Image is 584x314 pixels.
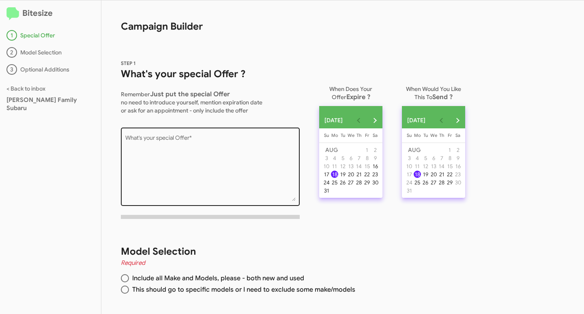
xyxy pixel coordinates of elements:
button: August 26, 2025 [339,178,347,186]
span: Mo [331,132,338,138]
div: 20 [430,171,437,178]
div: 17 [323,171,330,178]
button: August 7, 2025 [438,154,446,162]
td: AUG [322,146,363,154]
button: August 26, 2025 [421,178,429,186]
span: Tu [341,132,345,138]
button: August 17, 2025 [322,170,331,178]
button: August 27, 2025 [347,178,355,186]
button: Choose month and year [401,112,434,128]
p: Remember no need to introduce yourself, mention expiration date or ask for an appointment - only ... [121,87,300,115]
button: August 29, 2025 [363,178,371,186]
button: August 19, 2025 [339,170,347,178]
button: August 1, 2025 [363,146,371,154]
button: August 7, 2025 [355,154,363,162]
img: logo-minimal.svg [6,7,19,20]
a: < Back to inbox [6,85,45,92]
button: August 12, 2025 [421,162,429,170]
button: August 28, 2025 [438,178,446,186]
div: 3 [406,154,413,162]
button: August 24, 2025 [405,178,413,186]
span: This should go to specific models or I need to exclude some make/models [129,286,355,294]
div: Optional Additions [6,64,94,75]
div: 22 [446,171,453,178]
button: August 2, 2025 [371,146,379,154]
div: 8 [446,154,453,162]
div: 11 [331,162,338,170]
h1: What's your special Offer ? [121,67,300,80]
button: Choose month and year [319,112,351,128]
div: 23 [454,171,462,178]
div: 6 [347,154,354,162]
button: August 14, 2025 [438,162,446,170]
button: August 21, 2025 [355,170,363,178]
div: 31 [323,187,330,194]
div: 3 [6,64,17,75]
div: 16 [371,162,379,170]
h1: Campaign Builder [101,0,479,33]
button: August 23, 2025 [454,170,462,178]
div: 6 [430,154,437,162]
button: August 12, 2025 [339,162,347,170]
span: Send ? [432,93,453,101]
button: August 10, 2025 [405,162,413,170]
div: 1 [363,146,371,154]
div: 1 [446,146,453,154]
div: 12 [422,162,429,170]
button: August 9, 2025 [454,154,462,162]
button: August 1, 2025 [446,146,454,154]
button: August 13, 2025 [429,162,438,170]
button: August 8, 2025 [363,154,371,162]
span: We [430,132,437,138]
span: STEP 1 [121,60,136,66]
div: Special Offer [6,30,94,41]
span: Sa [455,132,460,138]
div: 12 [339,162,346,170]
div: 29 [446,179,453,186]
div: 30 [371,179,379,186]
div: 18 [414,171,421,178]
button: August 31, 2025 [322,186,331,195]
div: 18 [331,171,338,178]
button: August 11, 2025 [413,162,421,170]
div: 17 [406,171,413,178]
button: August 3, 2025 [322,154,331,162]
button: August 4, 2025 [331,154,339,162]
div: 21 [438,171,445,178]
button: August 18, 2025 [413,170,421,178]
div: 21 [355,171,363,178]
h2: Bitesize [6,7,94,20]
div: 20 [347,171,354,178]
div: 24 [323,179,330,186]
span: Expire ? [346,93,370,101]
span: Fr [448,132,452,138]
button: August 28, 2025 [355,178,363,186]
div: 13 [347,162,354,170]
div: 5 [422,154,429,162]
div: 27 [347,179,354,186]
div: 3 [323,154,330,162]
div: 2 [6,47,17,58]
div: Model Selection [6,47,94,58]
div: 10 [323,162,330,170]
button: Previous month [433,112,449,128]
button: August 29, 2025 [446,178,454,186]
div: 4 [414,154,421,162]
span: Mo [414,132,421,138]
h1: Model Selection [121,245,459,258]
div: 30 [454,179,462,186]
div: 2 [454,146,462,154]
div: 19 [339,171,346,178]
div: 25 [331,179,338,186]
button: August 11, 2025 [331,162,339,170]
button: August 3, 2025 [405,154,413,162]
div: 1 [6,30,17,41]
span: Su [324,132,329,138]
div: 22 [363,171,371,178]
button: August 19, 2025 [421,170,429,178]
div: 7 [355,154,363,162]
button: August 6, 2025 [347,154,355,162]
button: August 15, 2025 [363,162,371,170]
div: 27 [430,179,437,186]
button: August 31, 2025 [405,186,413,195]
